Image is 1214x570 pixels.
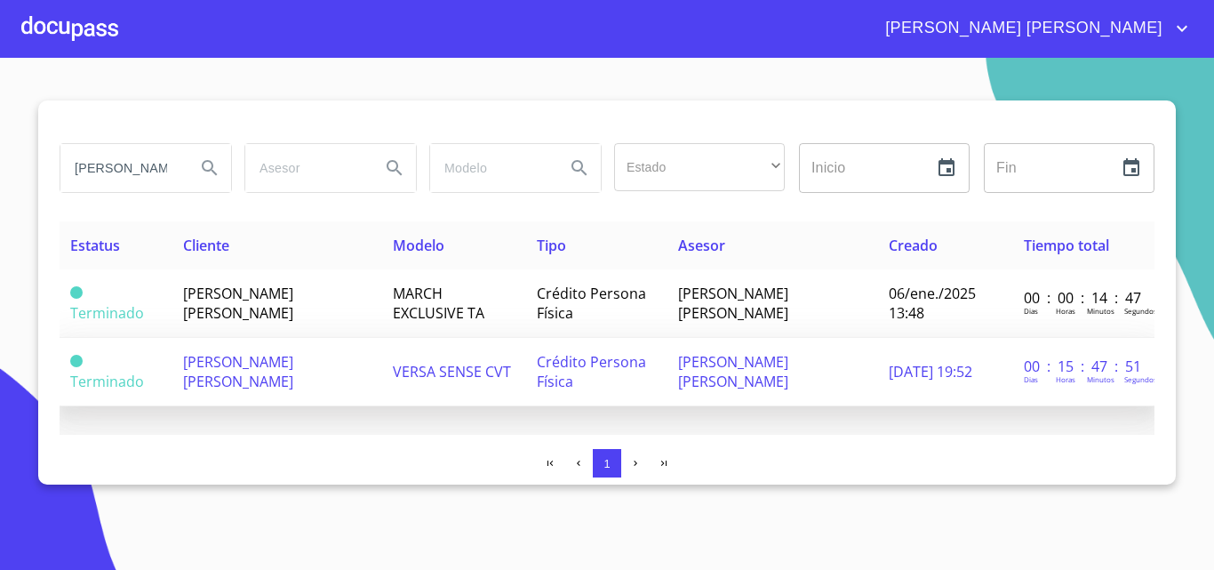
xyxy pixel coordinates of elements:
[183,352,293,391] span: [PERSON_NAME] [PERSON_NAME]
[889,284,976,323] span: 06/ene./2025 13:48
[183,236,229,255] span: Cliente
[1056,374,1075,384] p: Horas
[1087,374,1114,384] p: Minutos
[872,14,1171,43] span: [PERSON_NAME] [PERSON_NAME]
[60,144,181,192] input: search
[70,355,83,367] span: Terminado
[1024,288,1144,308] p: 00 : 00 : 14 : 47
[1024,306,1038,316] p: Dias
[678,352,788,391] span: [PERSON_NAME] [PERSON_NAME]
[537,236,566,255] span: Tipo
[430,144,551,192] input: search
[1024,236,1109,255] span: Tiempo total
[889,362,972,381] span: [DATE] 19:52
[593,449,621,478] button: 1
[1087,306,1114,316] p: Minutos
[70,303,144,323] span: Terminado
[889,236,938,255] span: Creado
[373,147,416,189] button: Search
[70,286,83,299] span: Terminado
[1124,306,1157,316] p: Segundos
[1024,374,1038,384] p: Dias
[678,284,788,323] span: [PERSON_NAME] [PERSON_NAME]
[1124,374,1157,384] p: Segundos
[537,352,646,391] span: Crédito Persona Física
[678,236,725,255] span: Asesor
[603,457,610,470] span: 1
[614,143,785,191] div: ​
[558,147,601,189] button: Search
[393,284,484,323] span: MARCH EXCLUSIVE TA
[393,236,444,255] span: Modelo
[537,284,646,323] span: Crédito Persona Física
[245,144,366,192] input: search
[1056,306,1075,316] p: Horas
[70,236,120,255] span: Estatus
[183,284,293,323] span: [PERSON_NAME] [PERSON_NAME]
[70,372,144,391] span: Terminado
[1024,357,1144,376] p: 00 : 15 : 47 : 51
[872,14,1193,43] button: account of current user
[393,362,511,381] span: VERSA SENSE CVT
[188,147,231,189] button: Search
